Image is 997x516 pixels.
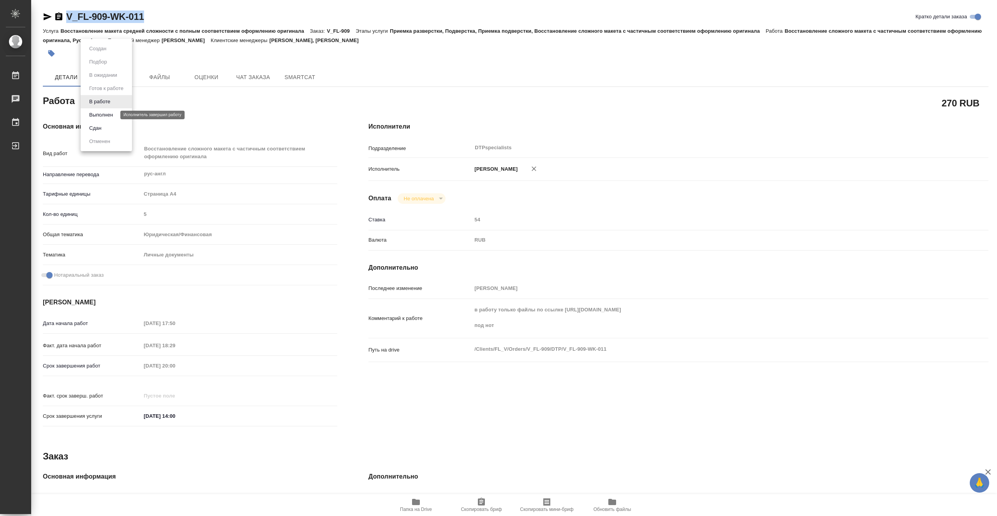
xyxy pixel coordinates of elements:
button: Выполнен [87,111,115,119]
button: Подбор [87,58,109,66]
button: В ожидании [87,71,120,80]
button: Создан [87,44,109,53]
button: В работе [87,97,113,106]
button: Отменен [87,137,113,146]
button: Готов к работе [87,84,126,93]
button: Сдан [87,124,104,133]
